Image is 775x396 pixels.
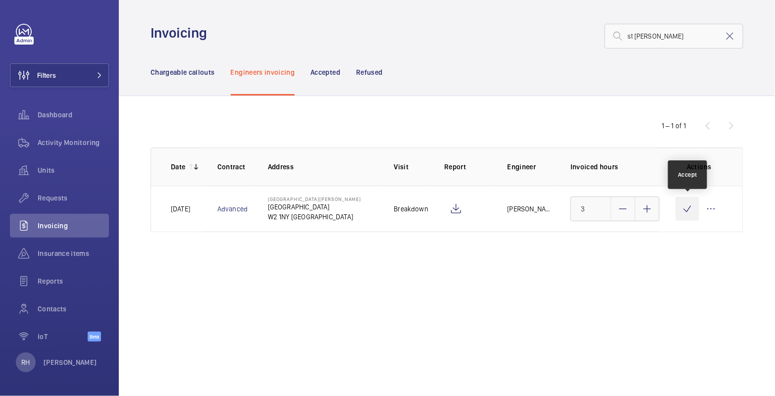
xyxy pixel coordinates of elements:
[570,162,660,172] p: Invoiced hours
[310,67,340,77] p: Accepted
[268,162,378,172] p: Address
[38,138,109,148] span: Activity Monitoring
[88,332,101,342] span: Beta
[37,70,56,80] span: Filters
[231,67,295,77] p: Engineers invoicing
[217,205,248,213] a: Advanced
[38,110,109,120] span: Dashboard
[678,170,697,179] div: Accept
[268,212,362,222] p: W2 1NY [GEOGRAPHIC_DATA]
[10,63,109,87] button: Filters
[38,193,109,203] span: Requests
[44,357,97,367] p: [PERSON_NAME]
[171,162,185,172] p: Date
[444,162,491,172] p: Report
[394,204,428,214] p: Breakdown
[151,24,213,42] h1: Invoicing
[605,24,743,49] input: Find an invoice
[356,67,382,77] p: Refused
[394,162,428,172] p: Visit
[38,332,88,342] span: IoT
[508,162,555,172] p: Engineer
[38,248,109,258] span: Insurance items
[217,162,252,172] p: Contract
[38,304,109,314] span: Contacts
[508,204,555,214] p: [PERSON_NAME]
[268,196,362,202] p: [GEOGRAPHIC_DATA][PERSON_NAME]
[171,204,190,214] p: [DATE]
[268,202,362,212] p: [GEOGRAPHIC_DATA]
[151,67,215,77] p: Chargeable callouts
[38,276,109,286] span: Reports
[38,165,109,175] span: Units
[21,357,30,367] p: RH
[570,197,660,221] input: 0
[38,221,109,231] span: Invoicing
[662,121,686,131] div: 1 – 1 of 1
